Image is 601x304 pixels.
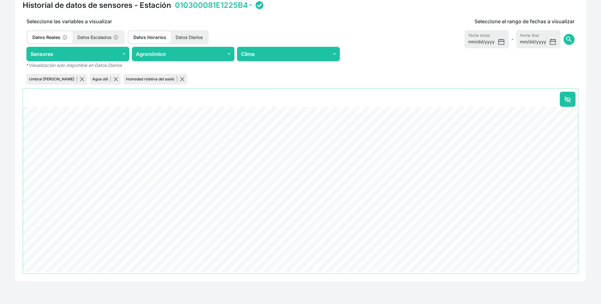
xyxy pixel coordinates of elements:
button: Sensores [26,47,129,61]
p: Humedad relativa del suelo [126,76,177,82]
span: - [511,35,514,43]
img: status [256,1,263,9]
button: Clima [237,47,340,61]
p: Datos Diarios [171,31,207,43]
button: Agronómico [132,47,235,61]
select: Station selector [174,0,253,10]
p: Seleccione las variables a visualizar [23,18,344,25]
span: search [565,35,573,43]
button: Ocultar todo [560,92,576,107]
p: Seleccione el rango de fechas a visualizar [475,18,575,25]
p: Umbral [PERSON_NAME] [29,76,77,82]
p: Datos Escalados [73,31,124,43]
p: Datos Reales [28,31,73,43]
em: Visualización solo disponible en Datos Diarios [29,62,122,68]
p: Agua útil [92,76,111,82]
p: Datos Horarios [129,31,171,43]
ejs-chart: . Syncfusion interactive chart. [23,107,578,274]
h4: Historial de datos de sensores - Estación [23,1,171,10]
button: search [564,34,575,45]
